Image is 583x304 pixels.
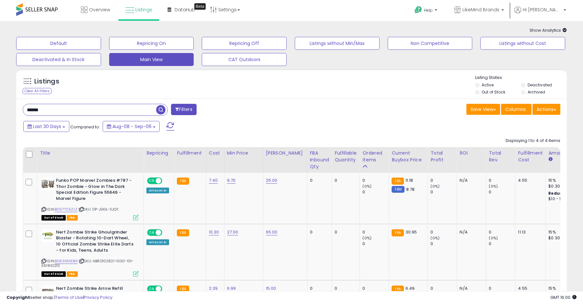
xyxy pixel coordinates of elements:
[161,230,172,235] span: OFF
[362,229,389,235] div: 0
[475,75,566,81] p: Listing States:
[135,6,152,13] span: Listings
[430,178,457,183] div: 0
[489,229,515,235] div: 0
[148,178,156,184] span: ON
[335,178,355,183] div: 0
[414,6,422,14] i: Get Help
[227,150,260,157] div: Min Price
[161,178,172,184] span: OFF
[460,229,481,235] div: N/A
[148,230,156,235] span: ON
[489,189,515,195] div: 0
[501,104,532,115] button: Columns
[409,1,444,21] a: Help
[175,6,195,13] span: DataHub
[177,178,189,185] small: FBA
[67,271,78,277] span: FBA
[55,207,77,212] a: B0977C5ZJZ
[16,37,101,50] button: Default
[518,229,541,235] div: 11.13
[55,294,83,300] a: Terms of Use
[146,150,171,157] div: Repricing
[362,184,372,189] small: (0%)
[227,229,238,235] a: 27.00
[310,229,327,235] div: 0
[70,124,100,130] span: Compared to:
[295,37,380,50] button: Listings without Min/Max
[430,235,440,241] small: (0%)
[362,150,386,163] div: Ordered Items
[40,150,141,157] div: Title
[33,123,61,130] span: Last 30 Days
[489,150,512,163] div: Total Rev.
[41,229,54,242] img: 41u0Rf01-cL._SL40_.jpg
[177,150,203,157] div: Fulfillment
[310,150,329,170] div: FBA inbound Qty
[430,184,440,189] small: (0%)
[550,294,577,300] span: 2025-10-7 16:00 GMT
[518,178,541,183] div: 4.55
[506,138,560,144] div: Displaying 1 to 4 of 4 items
[89,6,110,13] span: Overview
[6,295,112,301] div: seller snap | |
[406,186,415,192] span: 8.78
[335,150,357,163] div: Fulfillable Quantity
[530,27,567,33] span: Show Analytics
[548,157,552,162] small: Amazon Fees.
[6,294,30,300] strong: Copyright
[266,150,304,157] div: [PERSON_NAME]
[489,178,515,183] div: 0
[406,229,417,235] span: 30.95
[209,229,219,235] a: 10.30
[23,121,69,132] button: Last 30 Days
[430,241,457,247] div: 0
[463,6,499,13] span: LikeMind Brands
[112,123,152,130] span: Aug-08 - Sep-06
[56,178,135,203] b: Funko POP Marvel Zombies #787 - Thor Zombie - Glow in The Dark Special Edition Figure 55646 - Mar...
[202,37,287,50] button: Repricing Off
[460,150,483,157] div: ROI
[55,258,78,264] a: B083X6XDBX
[67,215,78,221] span: FBA
[460,178,481,183] div: N/A
[171,104,196,115] button: Filters
[430,150,454,163] div: Total Profit
[392,229,404,236] small: FBA
[209,150,222,157] div: Cost
[335,229,355,235] div: 0
[362,178,389,183] div: 0
[482,82,494,88] label: Active
[194,3,206,10] div: Tooltip anchor
[56,229,135,255] b: Nerf Zombie Strike Ghoulgrinder Blaster - Rotating 10-Dart Wheel, 10 Official Zombie Strike Elite...
[480,37,565,50] button: Listings without Cost
[362,235,372,241] small: (0%)
[23,88,51,94] div: Clear All Filters
[518,150,543,163] div: Fulfillment Cost
[41,178,54,190] img: 51liposRO+L._SL40_.jpg
[392,178,404,185] small: FBA
[532,104,560,115] button: Actions
[514,6,566,21] a: Hi [PERSON_NAME]
[146,239,169,245] div: Amazon AI
[362,189,389,195] div: 0
[392,186,404,193] small: FBM
[146,188,169,193] div: Amazon AI
[482,89,505,95] label: Out of Stock
[41,229,139,276] div: ASIN:
[16,53,101,66] button: Deactivated & In Stock
[41,215,66,221] span: All listings that are currently out of stock and unavailable for purchase on Amazon
[430,189,457,195] div: 0
[34,77,59,86] h5: Listings
[78,207,119,212] span: | SKU: DP-JGGL-3JQY
[227,177,236,184] a: 9.70
[362,241,389,247] div: 0
[489,235,498,241] small: (0%)
[489,241,515,247] div: 0
[466,104,500,115] button: Save View
[177,229,189,236] small: FBA
[109,37,194,50] button: Repricing On
[84,294,112,300] a: Privacy Policy
[310,178,327,183] div: 0
[392,150,425,163] div: Current Buybox Price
